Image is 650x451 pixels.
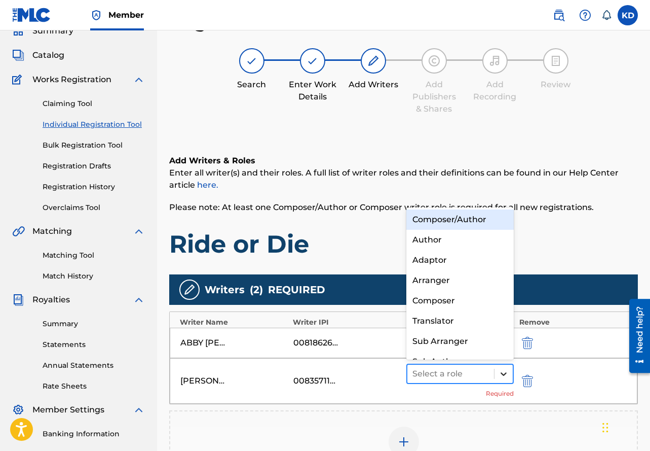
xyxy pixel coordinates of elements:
a: CatalogCatalog [12,49,64,61]
a: Registration History [43,182,145,192]
div: Drag [602,412,608,443]
img: help [579,9,591,21]
img: Member Settings [12,404,24,416]
a: Statements [43,339,145,350]
img: Catalog [12,49,24,61]
img: Royalties [12,294,24,306]
span: Enter all writer(s) and their roles. A full list of writer roles and their definitions can be fou... [169,168,619,190]
img: Works Registration [12,74,25,86]
span: Required [486,389,514,398]
div: Search [226,79,277,91]
span: Royalties [32,294,70,306]
img: Summary [12,25,24,37]
div: Composer [406,291,514,311]
div: Add Publishers & Shares [409,79,460,115]
img: step indicator icon for Add Recording [489,55,501,67]
span: Please note: At least one Composer/Author or Composer writer role is required for all new registr... [169,202,594,212]
h1: Ride or Die [169,229,638,259]
img: step indicator icon for Search [246,55,258,67]
div: Enter Work Details [287,79,338,103]
a: Registration Drafts [43,161,145,171]
img: MLC Logo [12,8,51,22]
div: Translator [406,311,514,331]
div: Sub Arranger [406,331,514,352]
div: Writer IPI [293,317,401,328]
div: Notifications [601,10,611,20]
div: Writer Name [180,317,288,328]
img: step indicator icon for Add Publishers & Shares [428,55,440,67]
div: Help [575,5,595,25]
a: Bulk Registration Tool [43,140,145,151]
img: step indicator icon for Add Writers [367,55,379,67]
iframe: Resource Center [622,295,650,377]
div: Author [406,230,514,250]
img: 12a2ab48e56ec057fbd8.svg [522,337,533,349]
span: ( 2 ) [250,282,263,297]
div: Composer/Author [406,210,514,230]
h6: Add Writers & Roles [169,155,638,167]
a: Claiming Tool [43,98,145,109]
div: Add Writers [348,79,399,91]
div: Adaptor [406,250,514,270]
a: Rate Sheets [43,381,145,392]
img: Top Rightsholder [90,9,102,21]
a: Annual Statements [43,360,145,371]
span: REQUIRED [268,282,325,297]
img: Matching [12,225,25,237]
span: Member Settings [32,404,104,416]
iframe: Chat Widget [599,402,650,451]
span: Catalog [32,49,64,61]
span: Writers [205,282,245,297]
div: Sub Author [406,352,514,372]
img: search [553,9,565,21]
a: here. [197,180,218,190]
div: Review [530,79,581,91]
span: Matching [32,225,72,237]
span: Summary [32,25,73,37]
a: SummarySummary [12,25,73,37]
img: add [398,436,410,448]
div: User Menu [618,5,638,25]
img: 12a2ab48e56ec057fbd8.svg [522,375,533,387]
a: Banking Information [43,429,145,439]
img: step indicator icon for Enter Work Details [307,55,319,67]
div: Arranger [406,270,514,291]
img: expand [133,74,145,86]
span: Works Registration [32,74,111,86]
img: expand [133,294,145,306]
span: Member [108,9,144,21]
img: expand [133,225,145,237]
a: Matching Tool [43,250,145,261]
img: expand [133,404,145,416]
a: Summary [43,319,145,329]
a: Public Search [549,5,569,25]
div: Add Recording [470,79,520,103]
img: step indicator icon for Review [550,55,562,67]
div: Remove [519,317,627,328]
a: Individual Registration Tool [43,119,145,130]
a: Match History [43,271,145,282]
a: Overclaims Tool [43,202,145,213]
img: writers [183,284,196,296]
